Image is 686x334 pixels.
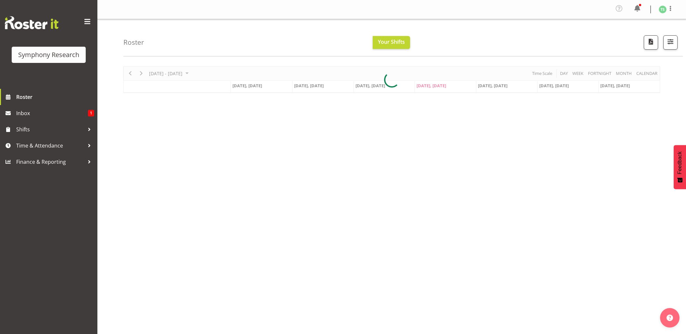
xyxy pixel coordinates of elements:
span: Roster [16,92,94,102]
h4: Roster [123,39,144,46]
button: Download a PDF of the roster according to the set date range. [644,35,658,50]
button: Filter Shifts [663,35,678,50]
span: Inbox [16,108,88,118]
img: tanya-stebbing1954.jpg [659,6,667,13]
span: Time & Attendance [16,141,84,150]
img: help-xxl-2.png [667,315,673,321]
span: Feedback [677,151,683,174]
span: 1 [88,110,94,116]
span: Your Shifts [378,38,405,45]
button: Feedback - Show survey [674,145,686,189]
img: Rosterit website logo [5,16,58,29]
span: Shifts [16,125,84,134]
span: Finance & Reporting [16,157,84,167]
button: Your Shifts [373,36,410,49]
div: Symphony Research [18,50,79,60]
